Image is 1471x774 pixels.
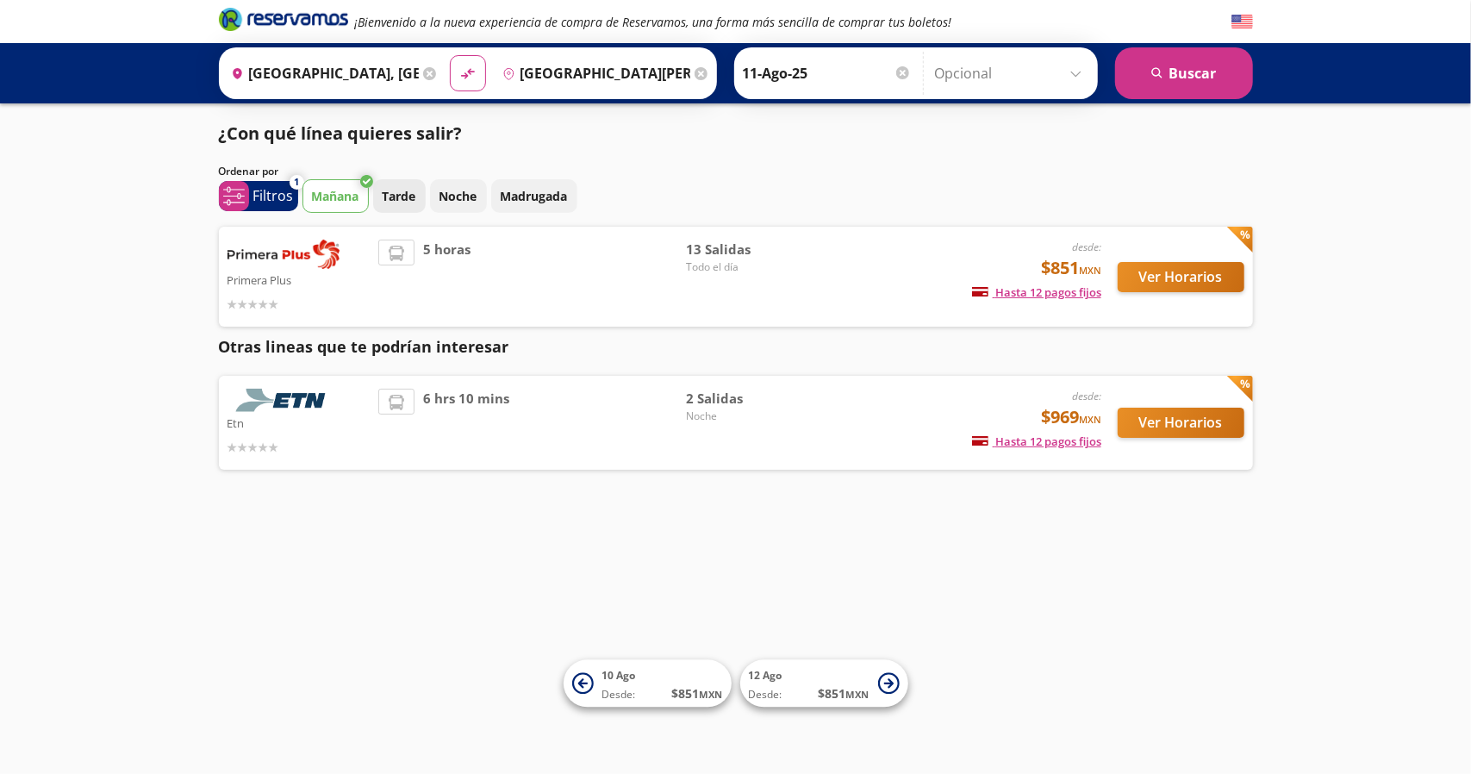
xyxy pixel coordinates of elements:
[1072,240,1101,254] em: desde:
[1118,262,1244,292] button: Ver Horarios
[294,175,299,190] span: 1
[228,412,371,433] p: Etn
[743,52,912,95] input: Elegir Fecha
[423,389,509,457] span: 6 hrs 10 mins
[686,240,807,259] span: 13 Salidas
[228,389,340,412] img: Etn
[819,685,870,703] span: $ 851
[1079,413,1101,426] small: MXN
[501,187,568,205] p: Madrugada
[972,284,1101,300] span: Hasta 12 pagos fijos
[302,179,369,213] button: Mañana
[686,389,807,409] span: 2 Salidas
[686,409,807,424] span: Noche
[1115,47,1253,99] button: Buscar
[228,240,340,269] img: Primera Plus
[224,52,419,95] input: Buscar Origen
[253,185,294,206] p: Filtros
[672,685,723,703] span: $ 851
[228,269,371,290] p: Primera Plus
[749,669,782,683] span: 12 Ago
[1072,389,1101,403] em: desde:
[749,688,782,703] span: Desde:
[602,669,636,683] span: 10 Ago
[423,240,471,314] span: 5 horas
[219,6,348,32] i: Brand Logo
[219,6,348,37] a: Brand Logo
[439,187,477,205] p: Noche
[846,689,870,702] small: MXN
[972,434,1101,449] span: Hasta 12 pagos fijos
[430,179,487,213] button: Noche
[312,187,359,205] p: Mañana
[602,688,636,703] span: Desde:
[496,52,690,95] input: Buscar Destino
[686,259,807,275] span: Todo el día
[1118,408,1244,438] button: Ver Horarios
[383,187,416,205] p: Tarde
[1231,11,1253,33] button: English
[373,179,426,213] button: Tarde
[564,660,732,708] button: 10 AgoDesde:$851MXN
[219,164,279,179] p: Ordenar por
[1041,404,1101,430] span: $969
[219,121,463,147] p: ¿Con qué línea quieres salir?
[355,14,952,30] em: ¡Bienvenido a la nueva experiencia de compra de Reservamos, una forma más sencilla de comprar tus...
[219,181,298,211] button: 1Filtros
[740,660,908,708] button: 12 AgoDesde:$851MXN
[219,335,1253,359] p: Otras lineas que te podrían interesar
[491,179,577,213] button: Madrugada
[935,52,1089,95] input: Opcional
[700,689,723,702] small: MXN
[1041,255,1101,281] span: $851
[1079,264,1101,277] small: MXN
